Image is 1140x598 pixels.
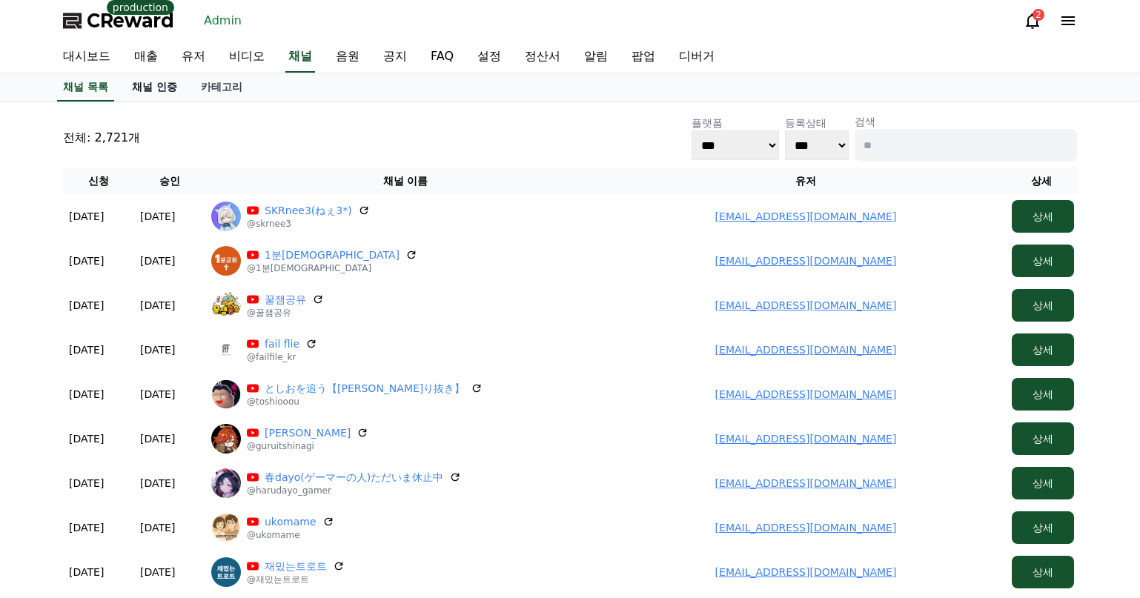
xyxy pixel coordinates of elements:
[1012,210,1074,222] a: 상세
[1012,333,1074,366] button: 상세
[38,492,64,504] span: Home
[715,210,897,222] a: [EMAIL_ADDRESS][DOMAIN_NAME]
[715,566,897,578] a: [EMAIL_ADDRESS][DOMAIN_NAME]
[247,307,324,319] p: @꿀잼공유
[1012,556,1074,588] button: 상세
[1012,477,1074,489] a: 상세
[1033,9,1044,21] div: 2
[1012,344,1074,356] a: 상세
[69,476,104,491] p: [DATE]
[140,387,175,402] p: [DATE]
[265,559,327,574] a: 재밌는트로트
[247,529,334,541] p: @ukomame
[785,116,849,130] p: 등록상태
[63,9,174,33] a: CReward
[265,292,306,307] a: 꿀잼공유
[189,73,254,102] a: 카테고리
[692,116,779,130] p: 플랫폼
[1012,378,1074,411] button: 상세
[51,41,122,73] a: 대시보드
[419,41,465,73] a: FAQ
[140,209,175,224] p: [DATE]
[211,290,241,320] img: 꿀잼공유
[715,344,897,356] a: [EMAIL_ADDRESS][DOMAIN_NAME]
[4,470,98,507] a: Home
[1012,433,1074,445] a: 상세
[140,520,175,535] p: [DATE]
[606,167,1006,194] th: 유저
[211,335,241,365] img: fail flie
[1012,467,1074,499] button: 상세
[140,476,175,491] p: [DATE]
[63,167,134,194] th: 신청
[69,342,104,357] p: [DATE]
[69,253,104,268] p: [DATE]
[219,492,256,504] span: Settings
[855,114,1077,129] p: 검색
[265,247,400,262] a: 1분[DEMOGRAPHIC_DATA]
[247,351,317,363] p: @failfile_kr
[122,41,170,73] a: 매출
[1012,422,1074,455] button: 상세
[715,522,897,534] a: [EMAIL_ADDRESS][DOMAIN_NAME]
[98,470,191,507] a: Messages
[69,298,104,313] p: [DATE]
[285,41,315,73] a: 채널
[1012,522,1074,534] a: 상세
[217,41,276,73] a: 비디오
[211,202,241,231] img: SKRnee3(ねぇ3*)
[667,41,726,73] a: 디버거
[140,298,175,313] p: [DATE]
[247,262,417,274] p: @1분[DEMOGRAPHIC_DATA]
[1012,255,1074,267] a: 상세
[69,387,104,402] p: [DATE]
[247,396,483,408] p: @toshiooou
[69,565,104,579] p: [DATE]
[1012,388,1074,400] a: 상세
[265,425,351,440] a: [PERSON_NAME]
[1012,511,1074,544] button: 상세
[265,514,317,529] a: ukomame
[1012,299,1074,311] a: 상세
[513,41,572,73] a: 정산서
[715,477,897,489] a: [EMAIL_ADDRESS][DOMAIN_NAME]
[211,246,241,276] img: 1분교회
[211,513,241,542] img: ukomame
[1012,245,1074,277] button: 상세
[140,342,175,357] p: [DATE]
[1012,200,1074,233] button: 상세
[140,565,175,579] p: [DATE]
[715,388,897,400] a: [EMAIL_ADDRESS][DOMAIN_NAME]
[211,379,241,409] img: としおを追う【岡田斗司夫切り抜き】
[140,253,175,268] p: [DATE]
[1006,167,1077,194] th: 상세
[140,431,175,446] p: [DATE]
[63,129,140,147] p: 전체: 2,721개
[134,167,205,194] th: 승인
[265,203,352,218] a: SKRnee3(ねぇ3*)
[572,41,620,73] a: 알림
[170,41,217,73] a: 유저
[371,41,419,73] a: 공지
[265,381,465,396] a: としおを追う【[PERSON_NAME]り抜き】
[69,520,104,535] p: [DATE]
[715,299,897,311] a: [EMAIL_ADDRESS][DOMAIN_NAME]
[247,485,461,496] p: @harudayo_gamer
[120,73,189,102] a: 채널 인증
[123,493,167,505] span: Messages
[265,336,299,351] a: fail flie
[211,468,241,498] img: 春dayo(ゲーマーの人)ただいま休止中
[87,9,174,33] span: CReward
[265,470,443,485] a: 春dayo(ゲーマーの人)ただいま休止中
[620,41,667,73] a: 팝업
[715,255,897,267] a: [EMAIL_ADDRESS][DOMAIN_NAME]
[69,431,104,446] p: [DATE]
[247,218,370,230] p: @skrnee3
[465,41,513,73] a: 설정
[191,470,285,507] a: Settings
[1012,289,1074,322] button: 상세
[211,557,241,587] img: 재밌는트로트
[324,41,371,73] a: 음원
[247,440,368,452] p: @guruitshinagi
[1024,12,1041,30] a: 2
